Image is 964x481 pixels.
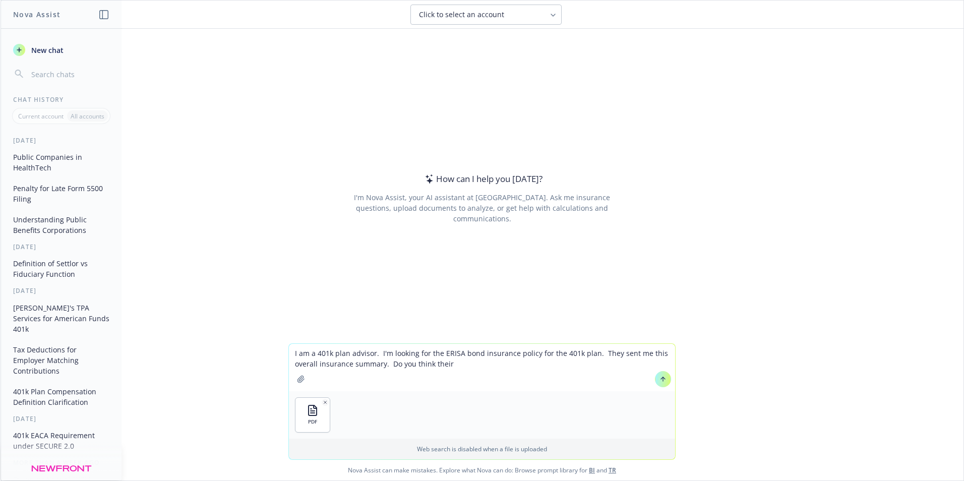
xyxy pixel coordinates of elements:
div: [DATE] [1,286,122,295]
div: How can I help you [DATE]? [422,172,543,186]
span: Nova Assist can make mistakes. Explore what Nova can do: Browse prompt library for and [5,460,959,480]
button: 401k Plan Compensation Definition Clarification [9,383,113,410]
button: 401k EACA Requirement under SECURE 2.0 [9,427,113,454]
button: Tax Deductions for Employer Matching Contributions [9,341,113,379]
span: PDF [308,418,317,425]
p: Current account [18,112,64,121]
p: All accounts [71,112,104,121]
span: Click to select an account [419,10,504,20]
div: I'm Nova Assist, your AI assistant at [GEOGRAPHIC_DATA]. Ask me insurance questions, upload docum... [340,192,624,224]
button: Public Companies in HealthTech [9,149,113,176]
button: Click to select an account [410,5,562,25]
button: Penalty for Late Form 5500 Filing [9,180,113,207]
a: TR [609,466,616,474]
button: Understanding Public Benefits Corporations [9,211,113,238]
p: Web search is disabled when a file is uploaded [295,445,669,453]
button: PDF [295,398,330,432]
div: More than a week ago [1,458,122,467]
input: Search chats [29,67,109,81]
h1: Nova Assist [13,9,61,20]
button: Definition of Settlor vs Fiduciary Function [9,255,113,282]
div: [DATE] [1,136,122,145]
div: Chat History [1,95,122,104]
a: BI [589,466,595,474]
div: [DATE] [1,414,122,423]
div: [DATE] [1,243,122,251]
button: New chat [9,41,113,59]
textarea: I am a 401k plan advisor. I'm looking for the ERISA bond insurance policy for the 401k plan. They... [289,344,675,391]
button: [PERSON_NAME]'s TPA Services for American Funds 401k [9,299,113,337]
span: New chat [29,45,64,55]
